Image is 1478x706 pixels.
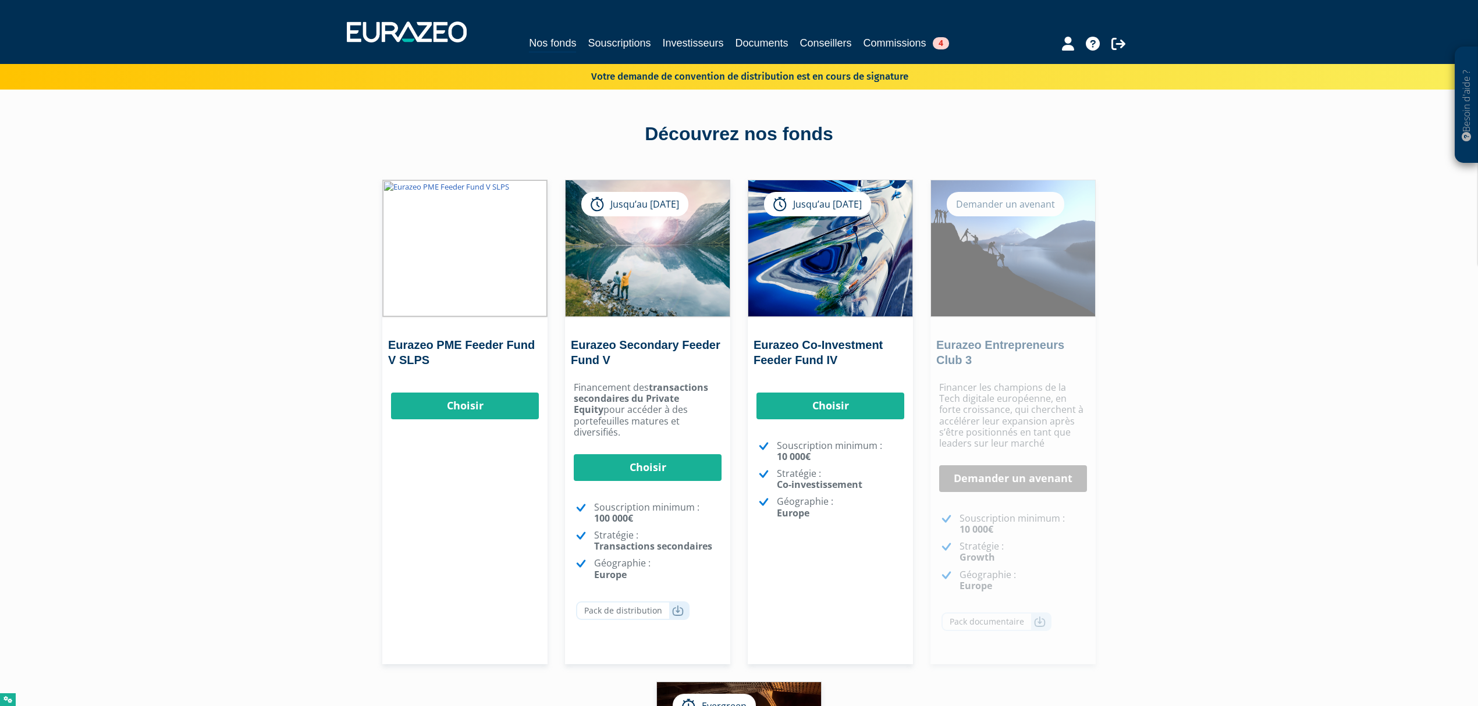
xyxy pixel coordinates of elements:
a: Investisseurs [662,35,723,51]
a: Choisir [391,393,539,419]
strong: Europe [960,579,992,592]
img: Eurazeo PME Feeder Fund V SLPS [383,180,547,316]
p: Souscription minimum : [594,502,722,524]
a: Pack de distribution [576,601,690,620]
strong: Transactions secondaires [594,540,712,552]
strong: Growth [960,551,995,564]
div: Jusqu’au [DATE] [581,192,688,216]
div: Jusqu’au [DATE] [764,192,871,216]
a: Choisir [574,454,722,481]
p: Stratégie : [594,530,722,552]
p: Stratégie : [777,468,904,490]
a: Commissions4 [864,35,949,51]
p: Financement des pour accéder à des portefeuilles matures et diversifiés. [574,382,722,438]
a: Nos fonds [529,35,576,53]
strong: transactions secondaires du Private Equity [574,381,708,416]
strong: Europe [594,568,627,581]
a: Pack documentaire [941,612,1051,631]
p: Besoin d'aide ? [1460,53,1473,158]
a: Demander un avenant [939,465,1087,492]
a: Conseillers [800,35,852,51]
a: Eurazeo Secondary Feeder Fund V [571,338,720,366]
a: Eurazeo Entrepreneurs Club 3 [936,338,1064,366]
p: Géographie : [777,496,904,518]
img: Eurazeo Entrepreneurs Club 3 [931,180,1095,316]
strong: 100 000€ [594,512,633,525]
div: Découvrez nos fonds [407,121,1071,148]
span: 4 [933,37,949,49]
strong: 10 000€ [960,523,993,536]
p: Stratégie : [960,541,1087,563]
strong: 10 000€ [777,450,811,463]
img: 1732889491-logotype_eurazeo_blanc_rvb.png [347,22,467,42]
p: Souscription minimum : [960,513,1087,535]
a: Eurazeo PME Feeder Fund V SLPS [388,338,535,366]
p: Financer les champions de la Tech digitale européenne, en forte croissance, qui cherchent à accél... [939,382,1087,449]
a: Souscriptions [588,35,651,51]
a: Choisir [756,393,904,419]
a: Documents [736,35,788,51]
p: Souscription minimum : [777,440,904,462]
strong: Co-investissement [777,478,862,491]
p: Votre demande de convention de distribution est en cours de signature [557,67,908,84]
a: Eurazeo Co-Investment Feeder Fund IV [754,338,883,366]
div: Demander un avenant [947,192,1064,216]
p: Géographie : [594,558,722,580]
img: Eurazeo Secondary Feeder Fund V [566,180,730,316]
p: Géographie : [960,569,1087,591]
img: Eurazeo Co-Investment Feeder Fund IV [748,180,912,316]
strong: Europe [777,507,809,519]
